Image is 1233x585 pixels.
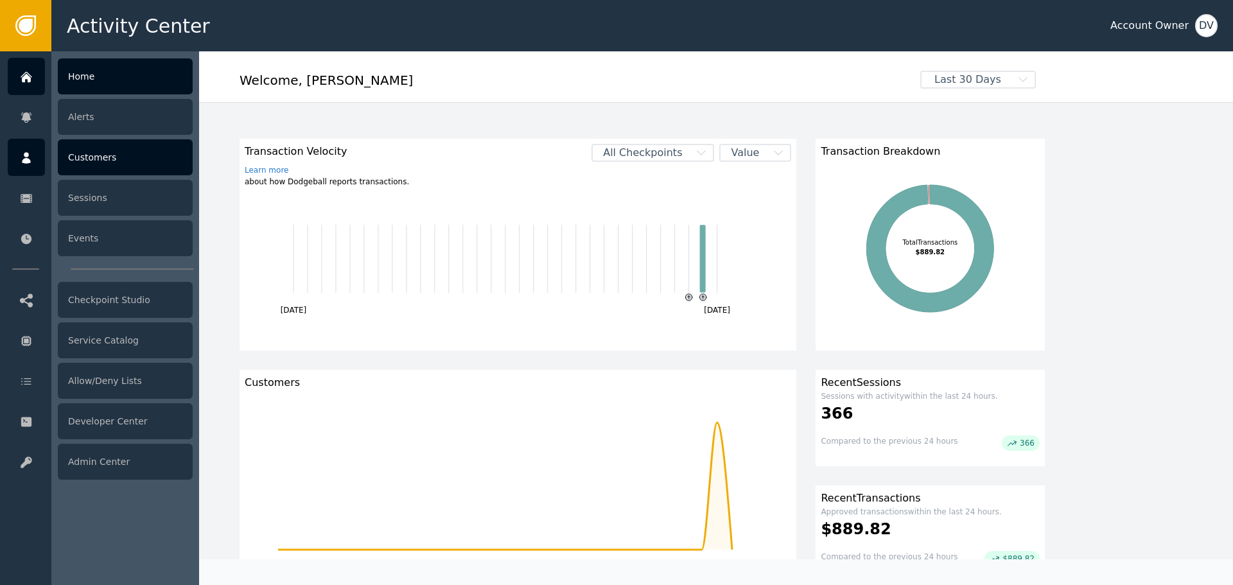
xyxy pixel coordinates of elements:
span: All Checkpoints [593,145,692,161]
span: Transaction Velocity [245,144,409,159]
a: Developer Center [8,403,193,440]
a: Admin Center [8,443,193,480]
div: Developer Center [58,403,193,439]
a: Allow/Deny Lists [8,362,193,399]
tspan: $889.82 [916,249,945,256]
a: Home [8,58,193,95]
text: [DATE] [281,306,307,315]
div: Welcome , [PERSON_NAME] [240,71,911,99]
tspan: Total Transactions [902,239,958,246]
a: Service Catalog [8,322,193,359]
div: Account Owner [1110,18,1189,33]
div: about how Dodgeball reports transactions. [245,164,409,188]
div: Compared to the previous 24 hours [821,551,958,566]
div: Compared to the previous 24 hours [821,435,958,451]
a: Learn more [245,164,409,176]
div: Events [58,220,193,256]
div: Recent Sessions [821,375,1040,390]
div: Sessions [58,180,193,216]
button: All Checkpoints [591,144,714,162]
div: Alerts [58,99,193,135]
span: 366 [1020,437,1035,450]
span: Transaction Breakdown [821,144,940,159]
text: [DATE] [704,306,731,315]
div: Home [58,58,193,94]
div: Allow/Deny Lists [58,363,193,399]
div: 366 [821,402,1040,425]
div: Admin Center [58,444,193,480]
rect: Transaction2025-08-12 [700,225,706,292]
div: Service Catalog [58,322,193,358]
button: Value [719,144,791,162]
div: Customers [58,139,193,175]
span: Value [721,145,769,161]
a: Events [8,220,193,257]
a: Customers [8,139,193,176]
span: Last 30 Days [922,72,1014,87]
div: $889.82 [821,518,1040,541]
div: Checkpoint Studio [58,282,193,318]
a: Alerts [8,98,193,135]
span: $889.82 [1002,552,1035,565]
button: DV [1195,14,1218,37]
button: Last 30 Days [911,71,1045,89]
div: Customers [245,375,791,390]
span: Activity Center [67,12,210,40]
div: Recent Transactions [821,491,1040,506]
a: Sessions [8,179,193,216]
div: Sessions with activity within the last 24 hours. [821,390,1040,402]
a: Checkpoint Studio [8,281,193,319]
div: Approved transactions within the last 24 hours. [821,506,1040,518]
